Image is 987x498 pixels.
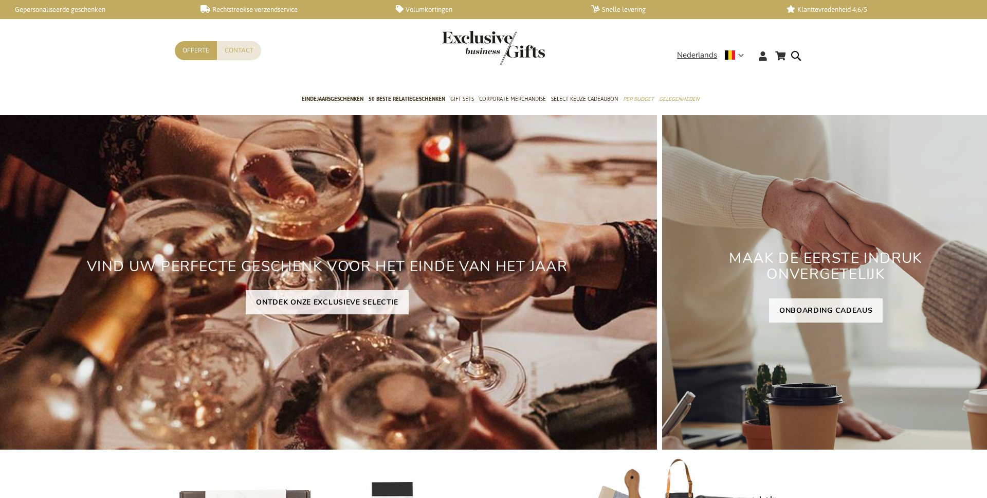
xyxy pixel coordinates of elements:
span: Gift Sets [450,94,474,104]
img: Exclusive Business gifts logo [442,31,545,65]
span: 50 beste relatiegeschenken [369,94,445,104]
a: Offerte [175,41,217,60]
span: Gelegenheden [659,94,699,104]
a: ONTDEK ONZE EXCLUSIEVE SELECTIE [246,290,409,314]
a: Volumkortingen [396,5,575,14]
span: Select Keuze Cadeaubon [551,94,618,104]
span: Eindejaarsgeschenken [302,94,363,104]
span: Per Budget [623,94,654,104]
a: Gepersonaliseerde geschenken [5,5,184,14]
div: Nederlands [677,49,751,61]
a: Klanttevredenheid 4,6/5 [787,5,965,14]
a: store logo [442,31,493,65]
a: Contact [217,41,261,60]
a: Snelle levering [591,5,770,14]
span: Corporate Merchandise [479,94,546,104]
span: Nederlands [677,49,717,61]
a: ONBOARDING CADEAUS [769,298,883,323]
a: Rechtstreekse verzendservice [200,5,379,14]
